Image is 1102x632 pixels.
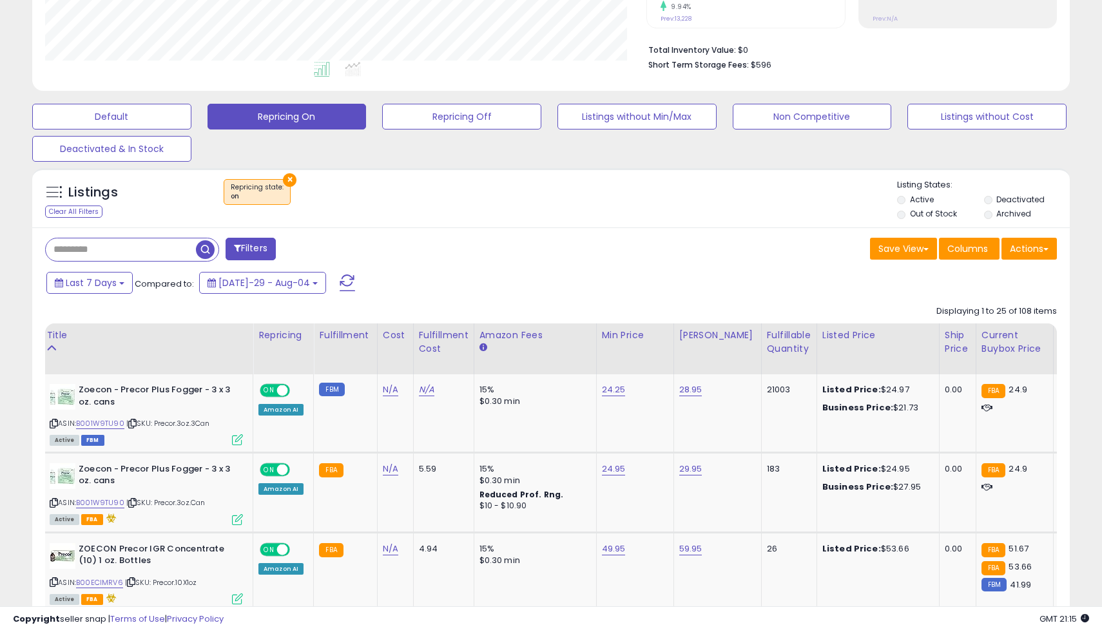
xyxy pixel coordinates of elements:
div: seller snap | | [13,613,224,626]
a: 59.95 [679,542,702,555]
a: B001W9TU90 [76,418,124,429]
a: Privacy Policy [167,613,224,625]
button: Save View [870,238,937,260]
button: Non Competitive [733,104,892,129]
button: Columns [939,238,1000,260]
i: hazardous material [103,593,117,602]
div: $10 - $10.90 [479,501,586,512]
div: $24.95 [822,463,929,475]
div: 0.00 [945,384,966,396]
div: Title [46,329,247,342]
div: Displaying 1 to 25 of 108 items [936,305,1057,318]
span: 2025-08-12 21:15 GMT [1039,613,1089,625]
div: $24.97 [822,384,929,396]
button: [DATE]-29 - Aug-04 [199,272,326,294]
b: ZOECON Precor IGR Concentrate (10) 1 oz. Bottles [79,543,235,570]
small: FBA [981,384,1005,398]
small: FBA [319,463,343,477]
div: 15% [479,384,586,396]
b: Business Price: [822,481,893,493]
span: Compared to: [135,278,194,290]
span: 41.99 [1010,579,1031,591]
strong: Copyright [13,613,60,625]
div: Amazon AI [258,404,304,416]
span: Last 7 Days [66,276,117,289]
a: 49.95 [602,542,626,555]
span: OFF [288,385,309,396]
small: 9.94% [666,2,691,12]
b: Listed Price: [822,383,881,396]
a: Terms of Use [110,613,165,625]
div: ASIN: [50,463,243,524]
span: OFF [288,544,309,555]
div: 0.00 [945,543,966,555]
label: Archived [996,208,1031,219]
a: 28.95 [679,383,702,396]
div: Clear All Filters [45,206,102,218]
div: 0.00 [945,463,966,475]
div: $0.30 min [479,475,586,486]
div: $53.66 [822,543,929,555]
a: N/A [419,383,434,396]
span: FBM [81,435,104,446]
h5: Listings [68,184,118,202]
span: 53.66 [1009,560,1032,573]
a: N/A [383,383,398,396]
button: × [283,173,296,187]
div: 15% [479,543,586,555]
button: Filters [226,238,276,260]
div: $0.30 min [479,396,586,407]
b: Business Price: [822,401,893,414]
small: FBM [981,578,1007,591]
b: Zoecon - Precor Plus Fogger - 3 x 3 oz. cans [79,463,235,490]
div: 26 [767,543,807,555]
span: $596 [751,59,771,71]
span: ON [261,385,277,396]
div: $0.30 min [479,555,586,566]
div: Amazon AI [258,483,304,495]
i: hazardous material [103,513,117,522]
span: 51.67 [1009,542,1029,555]
label: Active [910,194,934,205]
a: 24.25 [602,383,626,396]
small: FBA [981,463,1005,477]
span: [DATE]-29 - Aug-04 [218,276,310,289]
span: All listings currently available for purchase on Amazon [50,514,79,525]
img: 41BqcbLiSwL._SL40_.jpg [50,543,75,569]
div: 183 [767,463,807,475]
span: | SKU: Precor.3oz.3Can [126,418,210,428]
div: 5.59 [419,463,464,475]
label: Out of Stock [910,208,957,219]
div: $21.73 [822,402,929,414]
label: Deactivated [996,194,1045,205]
span: 24.9 [1009,383,1027,396]
span: Columns [947,242,988,255]
small: Amazon Fees. [479,342,487,354]
span: Repricing state : [231,182,284,202]
button: Listings without Cost [907,104,1067,129]
span: 24.9 [1009,463,1027,475]
b: Reduced Prof. Rng. [479,489,564,500]
div: Cost [383,329,408,342]
b: Listed Price: [822,542,881,555]
button: Repricing Off [382,104,541,129]
div: Fulfillable Quantity [767,329,811,356]
div: Amazon Fees [479,329,591,342]
div: 21003 [767,384,807,396]
div: Repricing [258,329,308,342]
div: Current Buybox Price [981,329,1048,356]
span: FBA [81,514,103,525]
a: B00ECIMRV6 [76,577,123,588]
button: Default [32,104,191,129]
button: Repricing On [208,104,367,129]
small: FBA [981,543,1005,557]
b: Total Inventory Value: [648,44,736,55]
small: FBM [319,383,344,396]
small: FBA [981,561,1005,575]
span: | SKU: Precor.10X1oz [125,577,197,588]
span: ON [261,544,277,555]
img: 51AfIaVhz6L._SL40_.jpg [50,463,75,489]
div: 15% [479,463,586,475]
b: Listed Price: [822,463,881,475]
small: FBA [319,543,343,557]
